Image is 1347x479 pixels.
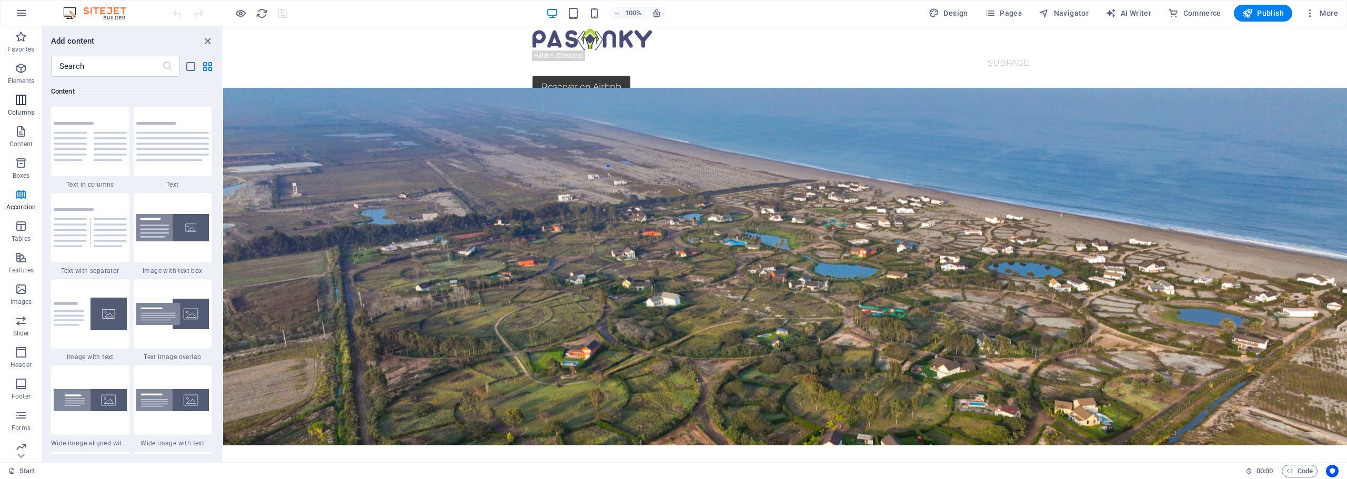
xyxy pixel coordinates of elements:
[134,107,212,189] div: Text
[51,365,129,447] div: Wide image aligned with text
[51,107,129,189] div: Text in columns
[51,353,129,361] span: Image with text
[134,439,212,447] span: Wide image with text
[136,299,209,330] img: text-image-overlap.svg
[1164,5,1225,22] button: Commerce
[54,122,127,161] img: text-in-columns.svg
[256,7,268,19] i: Reload page
[51,35,95,47] h6: Add content
[1282,465,1318,477] button: Code
[924,5,972,22] button: Design
[54,208,127,247] img: text-with-separator.svg
[51,56,162,77] input: Search
[51,193,129,275] div: Text with separator
[134,353,212,361] span: Text image overlap
[11,361,32,369] p: Header
[136,122,209,161] img: text.svg
[1105,8,1151,18] span: AI Writer
[54,389,127,411] img: wide-image-with-text-aligned.svg
[1305,8,1338,18] span: More
[1256,465,1273,477] span: 00 00
[609,7,646,19] button: 100%
[6,203,36,211] p: Accordion
[136,214,209,242] img: image-with-text-box.svg
[7,45,34,54] p: Favorites
[929,8,968,18] span: Design
[134,365,212,447] div: Wide image with text
[1168,8,1221,18] span: Commerce
[51,267,129,275] span: Text with separator
[1326,465,1339,477] button: Usercentrics
[51,180,129,189] span: Text in columns
[255,7,268,19] button: reload
[136,389,209,411] img: wide-image-with-text.svg
[1034,5,1093,22] button: Navigator
[1264,467,1265,475] span: :
[13,171,30,180] p: Boxes
[1101,5,1155,22] button: AI Writer
[51,439,129,447] span: Wide image aligned with text
[134,193,212,275] div: Image with text box
[1286,465,1313,477] span: Code
[8,108,34,117] p: Columns
[1234,5,1292,22] button: Publish
[625,7,641,19] h6: 100%
[61,7,139,19] img: Editor Logo
[134,279,212,361] div: Text image overlap
[8,266,34,274] p: Features
[924,5,972,22] div: Design (Ctrl+Alt+Y)
[12,424,31,432] p: Forms
[985,8,1022,18] span: Pages
[1245,465,1273,477] h6: Session time
[12,392,31,401] p: Footer
[11,298,32,306] p: Images
[51,279,129,361] div: Image with text
[234,7,247,19] button: Click here to leave preview mode and continue editing
[51,85,212,98] h6: Content
[9,140,33,148] p: Content
[8,465,35,477] a: Click to cancel selection. Double-click to open Pages
[1242,8,1284,18] span: Publish
[134,267,212,275] span: Image with text box
[12,235,31,243] p: Tables
[1039,8,1089,18] span: Navigator
[8,77,35,85] p: Elements
[201,35,214,47] button: close panel
[184,60,197,73] button: list-view
[134,180,212,189] span: Text
[54,298,127,330] img: text-with-image-v4.svg
[201,60,214,73] button: grid-view
[13,329,29,338] p: Slider
[1301,5,1342,22] button: More
[981,5,1026,22] button: Pages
